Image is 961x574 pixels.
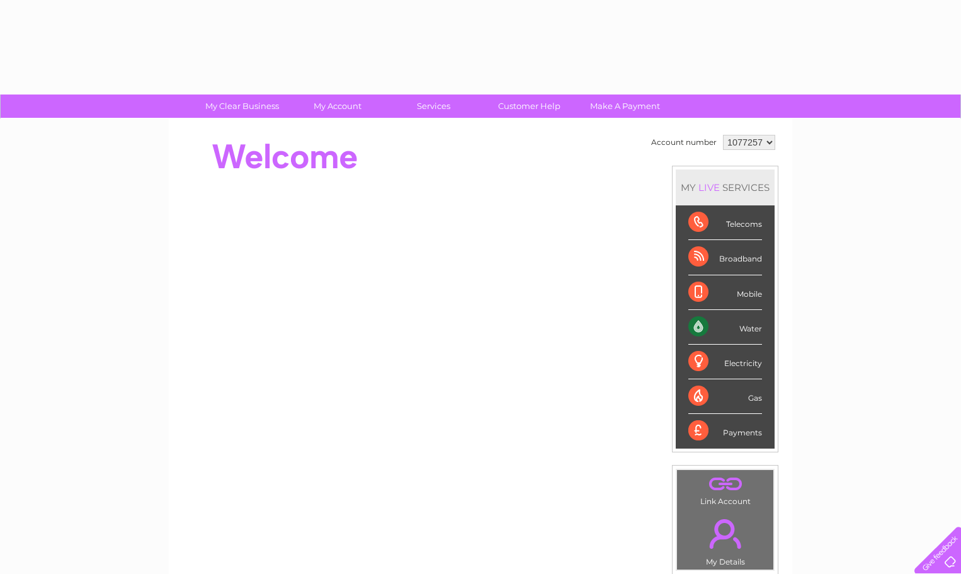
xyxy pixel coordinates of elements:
td: Link Account [676,469,774,509]
div: MY SERVICES [676,169,775,205]
a: . [680,512,770,556]
td: My Details [676,508,774,570]
a: Services [382,95,486,118]
div: Telecoms [688,205,762,240]
div: Gas [688,379,762,414]
a: My Clear Business [190,95,294,118]
div: Mobile [688,275,762,310]
div: Payments [688,414,762,448]
a: . [680,473,770,495]
div: Electricity [688,345,762,379]
a: Customer Help [477,95,581,118]
a: My Account [286,95,390,118]
td: Account number [648,132,720,153]
div: LIVE [696,181,722,193]
a: Make A Payment [573,95,677,118]
div: Broadband [688,240,762,275]
div: Water [688,310,762,345]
